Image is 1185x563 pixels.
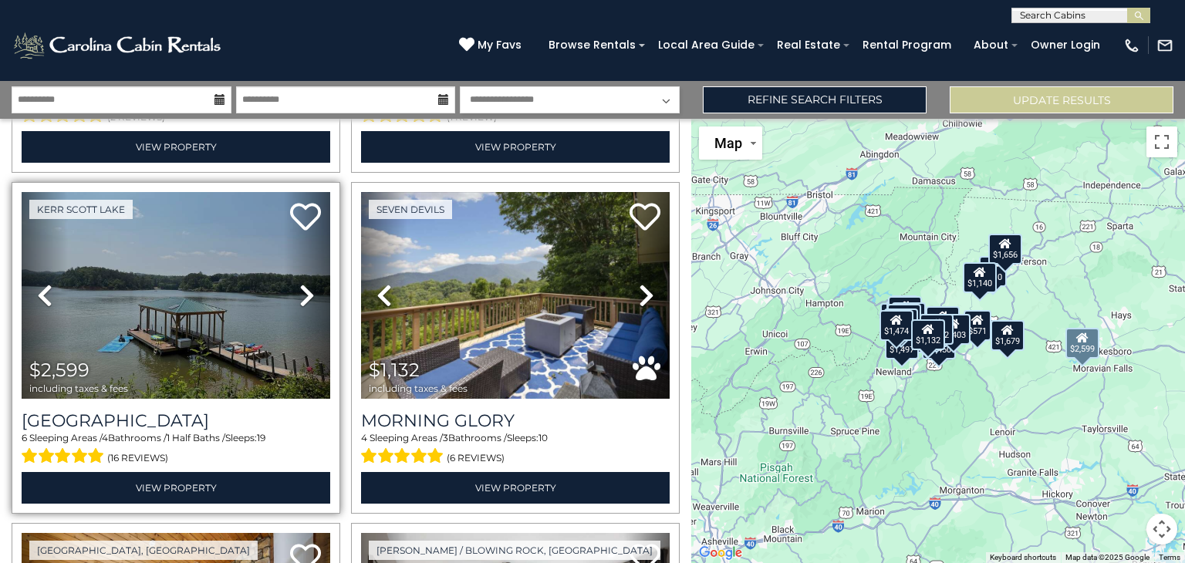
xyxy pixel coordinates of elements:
[459,37,525,54] a: My Favs
[1156,37,1173,54] img: mail-regular-white.png
[447,448,505,468] span: (6 reviews)
[892,302,926,333] div: $1,245
[911,319,945,350] div: $1,132
[699,126,762,160] button: Change map style
[22,131,330,163] a: View Property
[29,383,128,393] span: including taxes & fees
[22,432,27,443] span: 6
[990,552,1056,563] button: Keyboard shortcuts
[988,234,1022,265] div: $1,656
[920,314,954,345] div: $1,692
[1123,37,1140,54] img: phone-regular-white.png
[964,310,991,341] div: $571
[29,541,258,560] a: [GEOGRAPHIC_DATA], [GEOGRAPHIC_DATA]
[879,310,913,341] div: $1,474
[695,543,746,563] a: Open this area in Google Maps (opens a new window)
[769,33,848,57] a: Real Estate
[102,432,108,443] span: 4
[369,200,452,219] a: Seven Devils
[1159,553,1180,561] a: Terms (opens in new tab)
[290,201,321,234] a: Add to favorites
[361,410,670,431] a: Morning Glory
[22,192,330,399] img: thumbnail_164826886.jpeg
[369,383,468,393] span: including taxes & fees
[703,86,927,113] a: Refine Search Filters
[361,432,367,443] span: 4
[361,131,670,163] a: View Property
[695,543,746,563] img: Google
[29,200,133,219] a: Kerr Scott Lake
[714,135,742,151] span: Map
[107,448,168,468] span: (16 reviews)
[22,431,330,468] div: Sleeping Areas / Bathrooms / Sleeps:
[880,303,914,334] div: $1,601
[1065,553,1150,561] span: Map data ©2025 Google
[29,359,89,381] span: $2,599
[1146,126,1177,157] button: Toggle fullscreen view
[630,201,660,234] a: Add to favorites
[369,541,660,560] a: [PERSON_NAME] / Blowing Rock, [GEOGRAPHIC_DATA]
[541,33,643,57] a: Browse Rentals
[538,432,548,443] span: 10
[884,308,918,339] div: $1,668
[361,192,670,399] img: thumbnail_164767145.jpeg
[257,432,265,443] span: 19
[22,410,330,431] a: [GEOGRAPHIC_DATA]
[167,432,225,443] span: 1 Half Baths /
[885,329,919,359] div: $1,497
[478,37,522,53] span: My Favs
[1023,33,1108,57] a: Owner Login
[855,33,959,57] a: Rental Program
[926,306,960,337] div: $1,935
[12,30,225,61] img: White-1-2.png
[966,33,1016,57] a: About
[443,432,448,443] span: 3
[650,33,762,57] a: Local Area Guide
[1065,328,1099,359] div: $2,599
[1146,514,1177,544] button: Map camera controls
[991,320,1025,351] div: $1,679
[361,472,670,504] a: View Property
[950,86,1173,113] button: Update Results
[361,431,670,468] div: Sleeping Areas / Bathrooms / Sleeps:
[887,304,921,335] div: $1,501
[890,295,918,326] div: $610
[963,262,997,293] div: $1,140
[22,410,330,431] h3: Lake Haven Lodge
[22,472,330,504] a: View Property
[888,296,922,327] div: $1,753
[369,359,420,381] span: $1,132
